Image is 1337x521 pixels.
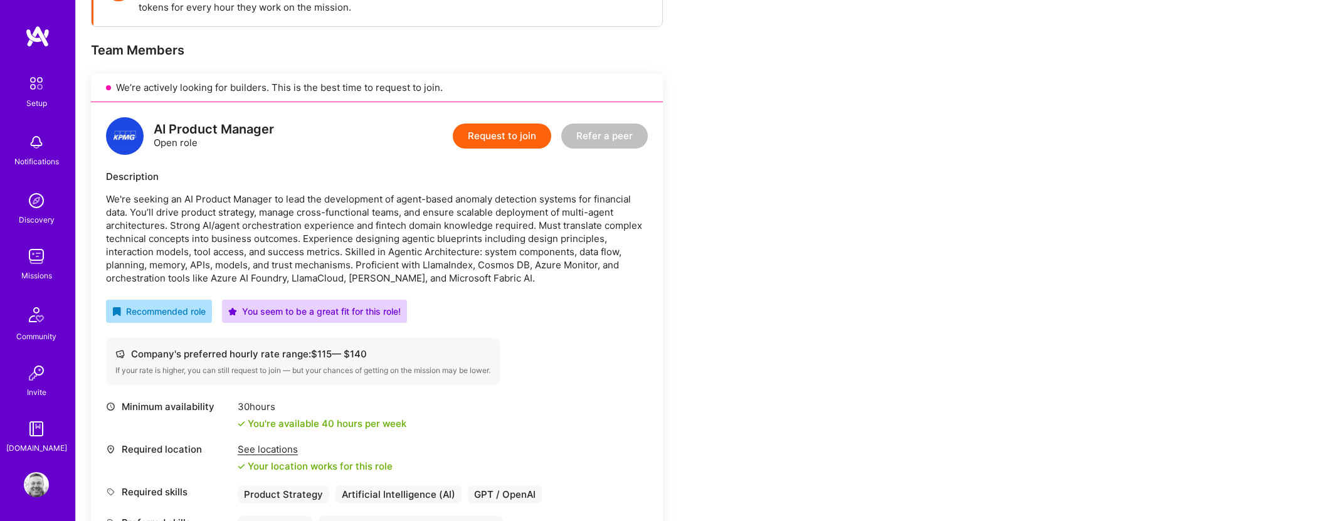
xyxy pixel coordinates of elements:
[112,305,206,318] div: Recommended role
[6,441,67,455] div: [DOMAIN_NAME]
[154,123,274,149] div: Open role
[106,170,648,183] div: Description
[238,443,393,456] div: See locations
[21,472,52,497] a: User Avatar
[154,123,274,136] div: AI Product Manager
[21,269,52,282] div: Missions
[19,213,55,226] div: Discovery
[561,124,648,149] button: Refer a peer
[25,25,50,48] img: logo
[91,42,663,58] div: Team Members
[24,188,49,213] img: discovery
[24,416,49,441] img: guide book
[336,485,462,503] div: Artificial Intelligence (AI)
[228,307,237,316] i: icon PurpleStar
[238,417,406,430] div: You're available 40 hours per week
[115,366,490,376] div: If your rate is higher, you can still request to join — but your chances of getting on the missio...
[106,487,115,497] i: icon Tag
[106,400,231,413] div: Minimum availability
[24,360,49,386] img: Invite
[106,443,231,456] div: Required location
[23,70,50,97] img: setup
[115,347,490,360] div: Company's preferred hourly rate range: $ 115 — $ 140
[91,73,663,102] div: We’re actively looking for builders. This is the best time to request to join.
[106,192,648,285] p: We're seeking an AI Product Manager to lead the development of agent-based anomaly detection syst...
[14,155,59,168] div: Notifications
[228,305,401,318] div: You seem to be a great fit for this role!
[21,300,51,330] img: Community
[106,445,115,454] i: icon Location
[238,460,393,473] div: Your location works for this role
[27,386,46,399] div: Invite
[24,130,49,155] img: bell
[115,349,125,359] i: icon Cash
[238,463,245,470] i: icon Check
[16,330,56,343] div: Community
[453,124,551,149] button: Request to join
[468,485,542,503] div: GPT / OpenAI
[106,402,115,411] i: icon Clock
[24,472,49,497] img: User Avatar
[24,244,49,269] img: teamwork
[238,400,406,413] div: 30 hours
[238,420,245,428] i: icon Check
[106,485,231,498] div: Required skills
[106,117,144,155] img: logo
[112,307,121,316] i: icon RecommendedBadge
[238,485,329,503] div: Product Strategy
[26,97,47,110] div: Setup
